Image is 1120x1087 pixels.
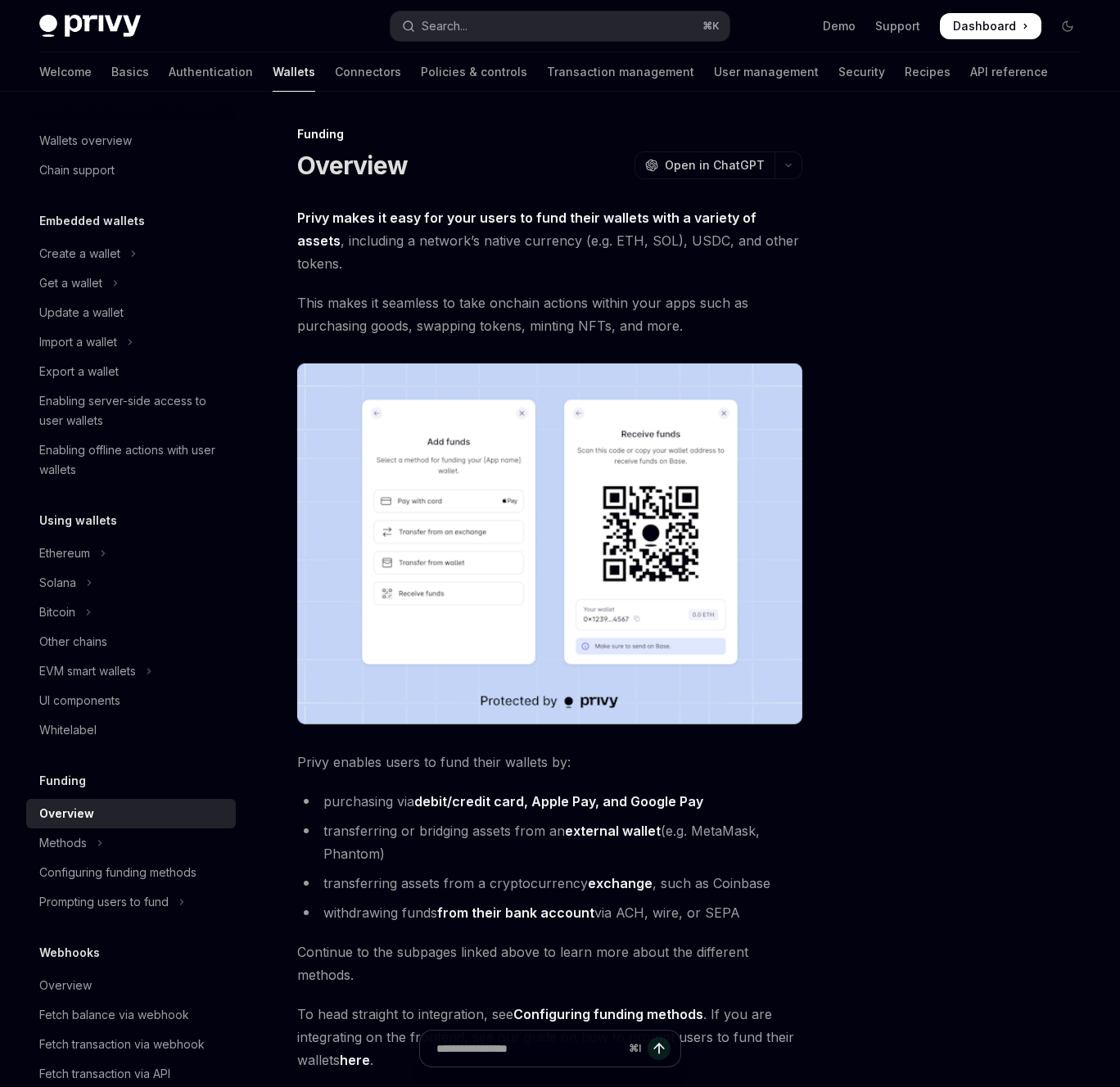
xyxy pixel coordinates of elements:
button: Toggle EVM smart wallets section [26,656,236,686]
button: Toggle Bitcoin section [26,598,236,627]
div: EVM smart wallets [39,661,136,681]
span: This makes it seamless to take onchain actions within your apps such as purchasing goods, swappin... [297,291,802,337]
a: exchange [588,875,653,892]
a: Overview [26,971,236,1000]
h5: Embedded wallets [39,211,145,231]
a: Configuring funding methods [26,858,236,887]
div: Enabling server-side access to user wallets [39,391,226,431]
a: debit/credit card, Apple Pay, and Google Pay [414,793,703,810]
a: Enabling server-side access to user wallets [26,386,236,435]
strong: debit/credit card, Apple Pay, and Google Pay [414,793,703,810]
button: Toggle Import a wallet section [26,327,236,357]
span: Continue to the subpages linked above to learn more about the different methods. [297,940,802,986]
a: User management [714,52,819,92]
div: Configuring funding methods [39,863,196,882]
span: Dashboard [953,18,1016,34]
span: , including a network’s native currency (e.g. ETH, SOL), USDC, and other tokens. [297,206,802,275]
a: Update a wallet [26,298,236,327]
a: Connectors [335,52,401,92]
a: Welcome [39,52,92,92]
a: Support [875,18,920,34]
div: Import a wallet [39,332,117,352]
a: Other chains [26,627,236,656]
div: Export a wallet [39,362,119,381]
button: Toggle Solana section [26,568,236,598]
div: Whitelabel [39,720,97,740]
button: Toggle Get a wallet section [26,268,236,298]
div: Ethereum [39,543,90,563]
a: Fetch balance via webhook [26,1000,236,1030]
a: Authentication [169,52,253,92]
li: transferring or bridging assets from an (e.g. MetaMask, Phantom) [297,819,802,865]
div: UI components [39,691,120,710]
button: Toggle dark mode [1055,13,1081,39]
button: Open in ChatGPT [635,151,775,179]
li: transferring assets from a cryptocurrency , such as Coinbase [297,872,802,895]
a: Dashboard [940,13,1041,39]
input: Ask a question... [436,1031,622,1067]
a: Transaction management [547,52,694,92]
strong: Privy makes it easy for your users to fund their wallets with a variety of assets [297,210,756,249]
a: external wallet [565,823,661,840]
button: Toggle Prompting users to fund section [26,887,236,917]
a: Recipes [905,52,951,92]
div: Prompting users to fund [39,892,169,912]
a: Demo [823,18,856,34]
div: Methods [39,833,87,853]
img: images/Funding.png [297,363,802,724]
a: Configuring funding methods [513,1006,703,1023]
img: dark logo [39,15,141,38]
div: Other chains [39,632,107,652]
button: Toggle Create a wallet section [26,239,236,268]
a: Export a wallet [26,357,236,386]
a: Security [838,52,885,92]
div: Funding [297,126,802,142]
div: Bitcoin [39,602,75,622]
span: Open in ChatGPT [665,157,765,174]
div: Chain support [39,160,115,180]
div: Solana [39,573,76,593]
a: Basics [111,52,149,92]
button: Open search [391,11,729,41]
a: Wallets overview [26,126,236,156]
strong: exchange [588,875,653,891]
h1: Overview [297,151,408,180]
h5: Webhooks [39,943,100,963]
a: Policies & controls [421,52,527,92]
div: Create a wallet [39,244,120,264]
h5: Using wallets [39,511,117,530]
a: Whitelabel [26,715,236,745]
div: Overview [39,804,94,823]
span: ⌘ K [702,20,720,33]
div: Enabling offline actions with user wallets [39,440,226,480]
a: Wallets [273,52,315,92]
div: Search... [422,16,467,36]
a: from their bank account [437,904,594,922]
button: Toggle Ethereum section [26,539,236,568]
a: Enabling offline actions with user wallets [26,435,236,485]
strong: external wallet [565,823,661,839]
div: Wallets overview [39,131,132,151]
h5: Funding [39,771,86,791]
div: Update a wallet [39,303,124,322]
a: Fetch transaction via webhook [26,1030,236,1059]
li: purchasing via [297,790,802,813]
button: Toggle Methods section [26,828,236,858]
div: Fetch transaction via API [39,1064,170,1084]
a: Chain support [26,156,236,185]
li: withdrawing funds via ACH, wire, or SEPA [297,901,802,924]
div: Get a wallet [39,273,102,293]
div: Overview [39,976,92,995]
div: Fetch transaction via webhook [39,1035,205,1054]
span: To head straight to integration, see . If you are integrating on the frontend, see our guide on h... [297,1003,802,1071]
a: Overview [26,799,236,828]
span: Privy enables users to fund their wallets by: [297,751,802,774]
a: UI components [26,686,236,715]
button: Send message [648,1037,671,1060]
a: API reference [970,52,1048,92]
div: Fetch balance via webhook [39,1005,189,1025]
